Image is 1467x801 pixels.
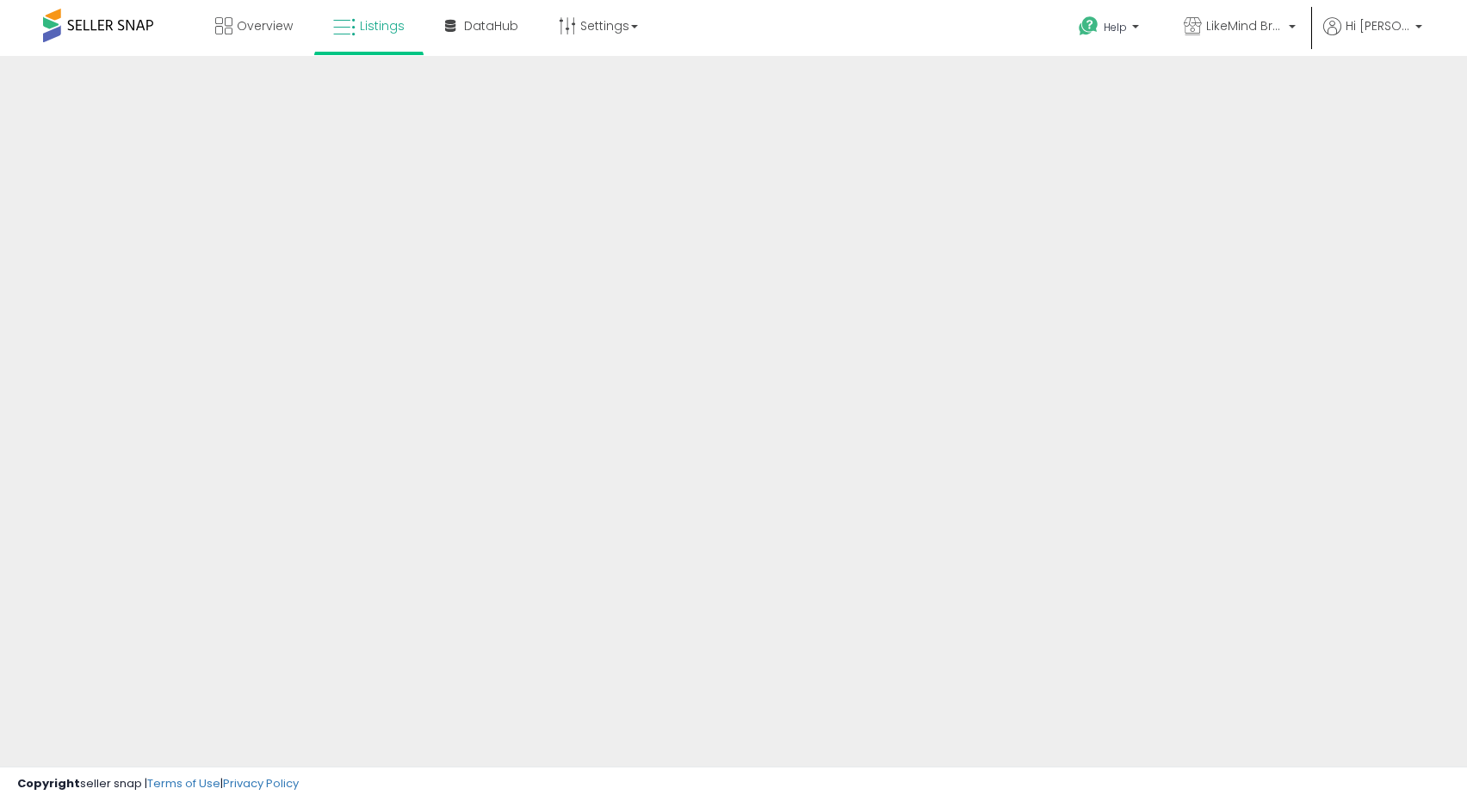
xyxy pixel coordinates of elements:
[464,17,518,34] span: DataHub
[1206,17,1284,34] span: LikeMind Brands
[1323,17,1422,56] a: Hi [PERSON_NAME]
[1065,3,1156,56] a: Help
[1104,20,1127,34] span: Help
[1078,16,1099,37] i: Get Help
[360,17,405,34] span: Listings
[1346,17,1410,34] span: Hi [PERSON_NAME]
[237,17,293,34] span: Overview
